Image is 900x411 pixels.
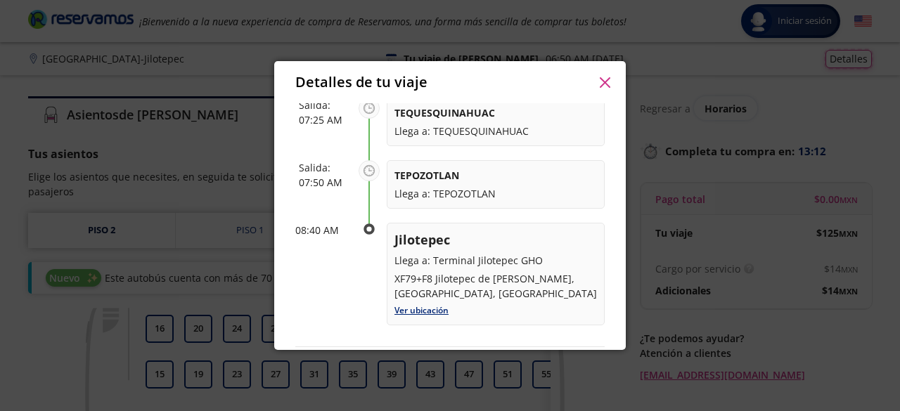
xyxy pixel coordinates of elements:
p: Jilotepec [394,230,597,249]
p: TEQUESQUINAHUAC [394,105,597,120]
p: Salida: [299,160,352,175]
p: Llega a: TEQUESQUINAHUAC [394,124,597,138]
p: Detalles de tu viaje [295,72,427,93]
p: Llega a: TEPOZOTLAN [394,186,597,201]
a: Ver ubicación [394,304,449,316]
p: TEPOZOTLAN [394,168,597,183]
p: 07:50 AM [299,175,352,190]
p: Salida: [299,98,352,112]
p: Llega a: Terminal Jilotepec GHO [394,253,597,268]
p: XF79+F8 Jilotepec de [PERSON_NAME], [GEOGRAPHIC_DATA], [GEOGRAPHIC_DATA] [394,271,597,301]
p: 07:25 AM [299,112,352,127]
p: 08:40 AM [295,223,352,237]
